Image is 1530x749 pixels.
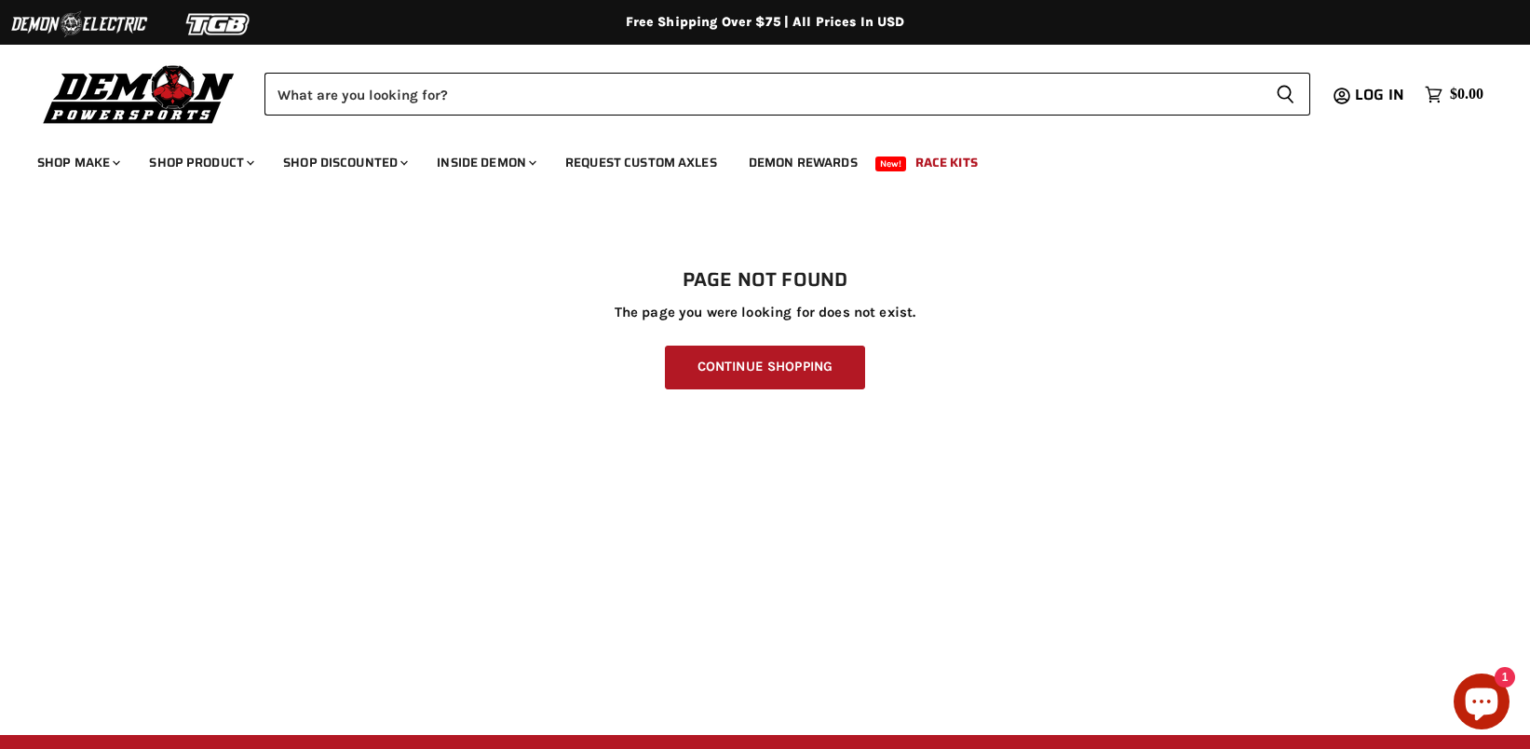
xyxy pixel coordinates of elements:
[23,136,1479,182] ul: Main menu
[875,157,907,171] span: New!
[1450,86,1483,103] span: $0.00
[1448,674,1515,734] inbox-online-store-chat: Shopify online store chat
[1347,87,1415,103] a: Log in
[23,143,131,182] a: Shop Make
[269,143,419,182] a: Shop Discounted
[264,73,1310,116] form: Product
[9,7,149,42] img: Demon Electric Logo 2
[1355,83,1404,106] span: Log in
[58,269,1473,292] h1: Page not found
[1261,73,1310,116] button: Search
[1415,81,1493,108] a: $0.00
[135,143,265,182] a: Shop Product
[264,73,1261,116] input: Search
[58,305,1473,320] p: The page you were looking for does not exist.
[149,7,289,42] img: TGB Logo 2
[901,143,992,182] a: Race Kits
[735,143,872,182] a: Demon Rewards
[665,346,865,389] a: Continue Shopping
[20,14,1510,31] div: Free Shipping Over $75 | All Prices In USD
[423,143,548,182] a: Inside Demon
[37,61,241,127] img: Demon Powersports
[551,143,731,182] a: Request Custom Axles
